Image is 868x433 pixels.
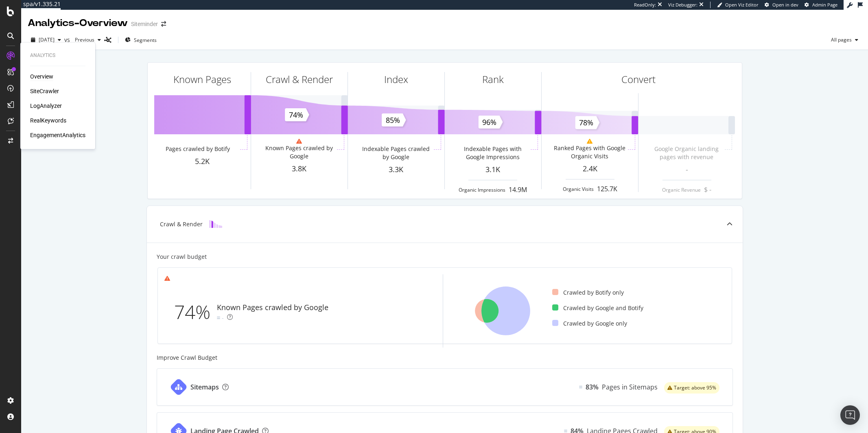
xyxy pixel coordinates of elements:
div: Known Pages crawled by Google [217,302,328,313]
a: SiteCrawler [30,87,59,96]
div: Crawled by Google only [552,319,627,328]
a: LogAnalyzer [30,102,62,110]
div: 14.9M [509,185,527,195]
div: Analytics [30,52,85,59]
img: block-icon [209,220,222,228]
a: Open Viz Editor [717,2,759,8]
div: 74% [174,299,217,326]
a: Admin Page [805,2,837,8]
div: - [222,314,224,322]
div: Siteminder [131,20,158,28]
img: Equal [579,386,582,388]
span: Admin Page [812,2,837,8]
div: Open Intercom Messenger [840,405,860,425]
div: 3.1K [445,164,541,175]
div: Indexable Pages crawled by Google [359,145,432,161]
div: arrow-right-arrow-left [161,21,166,27]
div: Rank [482,72,504,86]
div: Pages in Sitemaps [602,383,658,392]
div: Crawl & Render [160,220,203,228]
button: All pages [828,33,861,46]
div: Organic Impressions [459,186,505,193]
span: All pages [828,36,852,43]
div: Viz Debugger: [668,2,697,8]
button: Segments [122,33,160,46]
span: Open Viz Editor [725,2,759,8]
a: SitemapsEqual83%Pages in Sitemapswarning label [157,368,733,406]
span: Open in dev [772,2,798,8]
div: 3.8K [251,164,348,174]
img: Equal [217,317,220,319]
div: Index [384,72,408,86]
img: Equal [564,430,567,432]
div: Known Pages [173,72,231,86]
a: Open in dev [765,2,798,8]
span: 2025 Aug. 10th [39,36,55,43]
div: Indexable Pages with Google Impressions [456,145,529,161]
div: Known Pages crawled by Google [262,144,335,160]
button: [DATE] [28,33,64,46]
div: 83% [586,383,599,392]
div: Pages crawled by Botify [166,145,230,153]
div: ReadOnly: [634,2,656,8]
div: warning label [664,382,719,394]
span: vs [64,36,72,44]
span: Segments [134,37,157,44]
a: RealKeywords [30,117,66,125]
span: Previous [72,36,94,43]
div: 3.3K [348,164,444,175]
div: Crawled by Botify only [552,289,624,297]
a: EngagementAnalytics [30,131,85,140]
div: 5.2K [154,156,251,167]
a: Overview [30,73,53,81]
div: Crawled by Google and Botify [552,304,643,312]
div: Improve Crawl Budget [157,354,733,362]
span: Target: above 95% [674,385,716,390]
button: Previous [72,33,104,46]
div: Crawl & Render [266,72,333,86]
div: Sitemaps [190,383,219,392]
div: Analytics - Overview [28,16,128,30]
div: Your crawl budget [157,253,207,261]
